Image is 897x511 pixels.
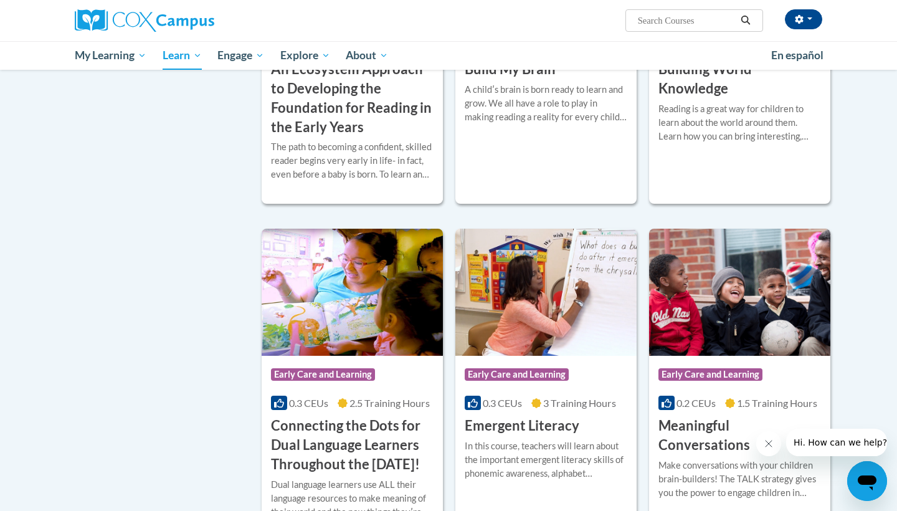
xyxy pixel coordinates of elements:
span: 0.3 CEUs [483,397,522,409]
h3: An Ecosystem Approach to Developing the Foundation for Reading in the Early Years [271,60,434,136]
span: Early Care and Learning [271,368,375,381]
span: 0.3 CEUs [289,397,328,409]
a: Engage [209,41,272,70]
a: Learn [154,41,210,70]
span: 3 Training Hours [543,397,616,409]
button: Search [736,13,755,28]
div: Reading is a great way for children to learn about the world around them. Learn how you can bring... [658,102,821,143]
a: About [338,41,397,70]
iframe: Message from company [786,429,887,456]
img: Cox Campus [75,9,214,32]
h3: Connecting the Dots for Dual Language Learners Throughout the [DATE]! [271,416,434,474]
a: Cox Campus [75,9,311,32]
img: Course Logo [262,229,443,356]
span: 1.5 Training Hours [737,397,817,409]
span: Engage [217,48,264,63]
button: Account Settings [785,9,822,29]
div: The path to becoming a confident, skilled reader begins very early in life- in fact, even before ... [271,140,434,181]
img: Course Logo [649,229,830,356]
div: In this course, teachers will learn about the important emergent literacy skills of phonemic awar... [465,439,627,480]
span: My Learning [75,48,146,63]
h3: Meaningful Conversations [658,416,821,455]
a: My Learning [67,41,154,70]
div: A childʹs brain is born ready to learn and grow. We all have a role to play in making reading a r... [465,83,627,124]
span: Explore [280,48,330,63]
h3: Building World Knowledge [658,60,821,98]
span: Early Care and Learning [465,368,569,381]
input: Search Courses [637,13,736,28]
span: About [346,48,388,63]
iframe: Close message [756,431,781,456]
h3: Emergent Literacy [465,416,579,436]
span: En español [771,49,823,62]
span: 2.5 Training Hours [349,397,430,409]
a: En español [763,42,832,69]
a: Explore [272,41,338,70]
span: Early Care and Learning [658,368,762,381]
img: Course Logo [455,229,637,356]
div: Main menu [56,41,841,70]
iframe: Button to launch messaging window [847,461,887,501]
span: 0.2 CEUs [676,397,716,409]
div: Make conversations with your children brain-builders! The TALK strategy gives you the power to en... [658,459,821,500]
span: Learn [163,48,202,63]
